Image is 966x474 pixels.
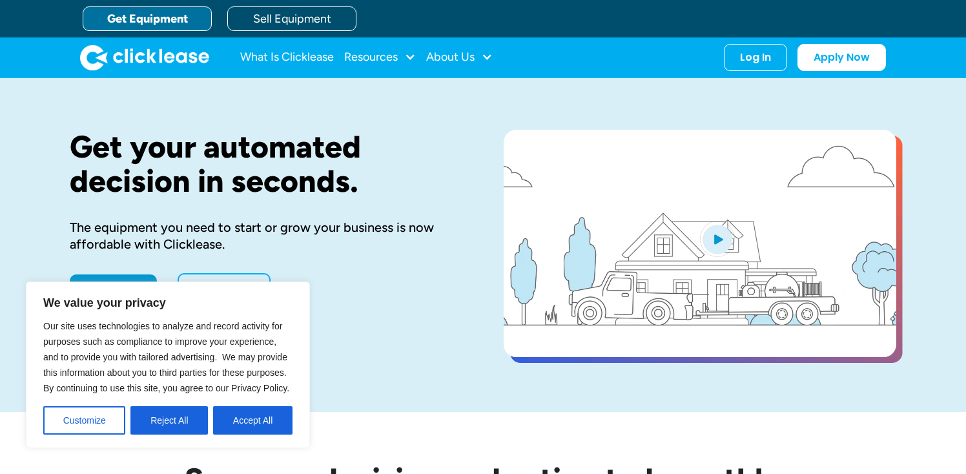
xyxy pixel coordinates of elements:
div: Resources [344,45,416,70]
div: The equipment you need to start or grow your business is now affordable with Clicklease. [70,219,462,252]
p: We value your privacy [43,295,293,311]
a: Apply Now [70,274,157,300]
div: Log In [740,51,771,64]
div: About Us [426,45,493,70]
a: home [80,45,209,70]
a: Learn More [178,273,271,302]
button: Reject All [130,406,208,435]
a: open lightbox [504,130,896,357]
a: Sell Equipment [227,6,356,31]
a: Get Equipment [83,6,212,31]
span: Our site uses technologies to analyze and record activity for purposes such as compliance to impr... [43,321,289,393]
a: What Is Clicklease [240,45,334,70]
h1: Get your automated decision in seconds. [70,130,462,198]
button: Customize [43,406,125,435]
div: We value your privacy [26,282,310,448]
button: Accept All [213,406,293,435]
img: Clicklease logo [80,45,209,70]
a: Apply Now [797,44,886,71]
img: Blue play button logo on a light blue circular background [700,221,735,257]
